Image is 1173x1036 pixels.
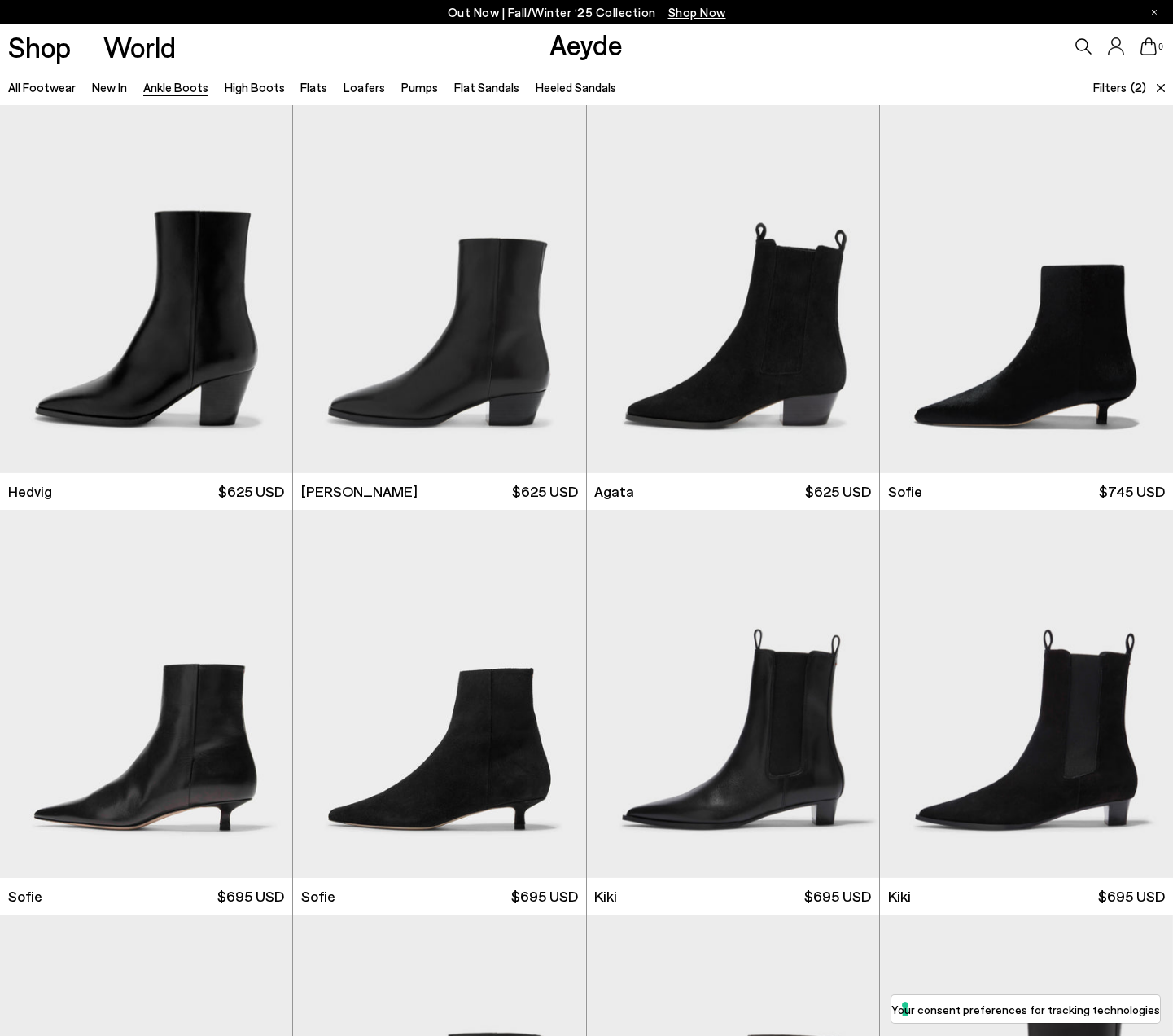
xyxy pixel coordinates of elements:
[293,510,585,878] img: Sofie Suede Ankle Boots
[587,510,879,878] a: Next slide Previous slide
[804,886,871,906] span: $695 USD
[594,886,617,906] span: Kiki
[549,27,623,61] a: Aeyde
[217,886,284,906] span: $695 USD
[293,878,585,915] a: Sofie $695 USD
[401,80,438,94] a: Pumps
[1140,37,1157,55] a: 0
[668,5,726,20] span: Navigate to /collections/new-in
[8,886,42,906] span: Sofie
[143,80,208,94] a: Ankle Boots
[880,510,1173,878] a: 6 / 6 1 / 6 2 / 6 3 / 6 4 / 6 5 / 6 6 / 6 1 / 6 Next slide Previous slide
[344,80,385,94] a: Loafers
[301,886,335,906] span: Sofie
[880,105,1173,473] div: 1 / 6
[448,2,726,23] p: Out Now | Fall/Winter ‘25 Collection
[587,105,880,473] div: 1 / 6
[880,105,1173,473] img: Sofie Ponyhair Ankle Boots
[880,510,1173,878] img: Kiki Suede Chelsea Boots
[225,80,285,94] a: High Boots
[512,481,578,502] span: $625 USD
[587,878,879,915] a: Kiki $695 USD
[300,80,327,94] a: Flats
[587,105,879,473] a: Next slide Previous slide
[880,510,1173,878] div: 1 / 6
[218,481,284,502] span: $625 USD
[103,33,176,61] a: World
[587,105,880,473] img: Agata Suede Ankle Boots
[1157,42,1165,51] span: 0
[587,510,880,878] img: Kiki Leather Chelsea Boots
[880,105,1173,473] a: 6 / 6 1 / 6 2 / 6 3 / 6 4 / 6 5 / 6 6 / 6 1 / 6 Next slide Previous slide
[293,105,586,473] div: 1 / 6
[587,510,880,878] div: 1 / 6
[293,473,585,510] a: [PERSON_NAME] $625 USD
[301,481,418,502] span: [PERSON_NAME]
[454,80,519,94] a: Flat Sandals
[805,481,871,502] span: $625 USD
[888,886,911,906] span: Kiki
[8,33,71,61] a: Shop
[511,886,578,906] span: $695 USD
[594,481,634,502] span: Agata
[880,878,1173,915] a: Kiki $695 USD
[891,995,1160,1023] button: Your consent preferences for tracking technologies
[1098,886,1165,906] span: $695 USD
[587,473,879,510] a: Agata $625 USD
[293,105,586,473] img: Baba Pointed Cowboy Boots
[536,80,616,94] a: Heeled Sandals
[1131,78,1146,97] span: (2)
[888,481,922,502] span: Sofie
[1093,80,1127,94] span: Filters
[891,1001,1160,1018] label: Your consent preferences for tracking technologies
[92,80,127,94] a: New In
[880,473,1173,510] a: Sofie $745 USD
[8,80,76,94] a: All Footwear
[8,481,52,502] span: Hedvig
[1099,481,1165,502] span: $745 USD
[293,105,585,473] a: Next slide Previous slide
